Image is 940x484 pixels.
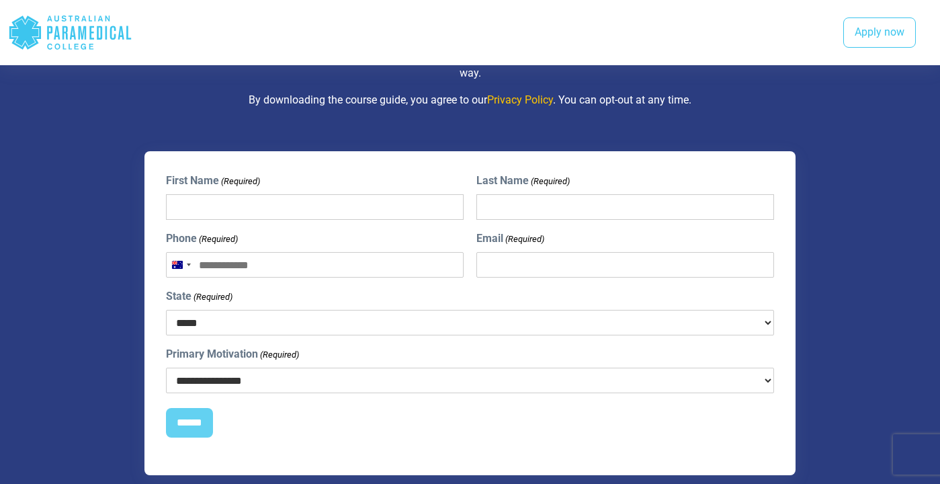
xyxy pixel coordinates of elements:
label: First Name [166,173,260,189]
span: (Required) [529,175,570,188]
span: (Required) [220,175,260,188]
span: (Required) [198,233,238,246]
p: By downloading the course guide, you agree to our . You can opt-out at any time. [77,92,863,108]
button: Selected country [167,253,195,277]
label: Last Name [476,173,570,189]
label: Primary Motivation [166,346,299,362]
label: Email [476,231,544,247]
label: Phone [166,231,238,247]
span: (Required) [192,290,232,304]
a: Apply now [843,17,916,48]
a: Privacy Policy [487,93,553,106]
span: (Required) [259,348,299,362]
label: State [166,288,232,305]
div: Australian Paramedical College [8,11,132,54]
p: Fill in the form to download your free course overview. Find out more about career outcomes, what... [77,49,863,81]
span: (Required) [504,233,544,246]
